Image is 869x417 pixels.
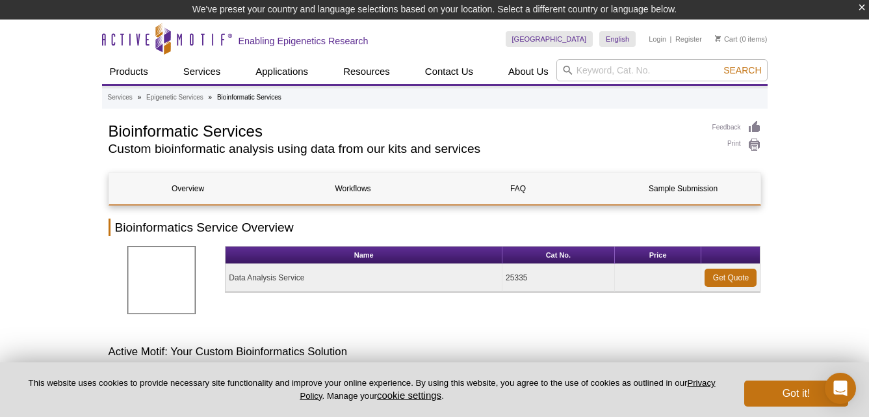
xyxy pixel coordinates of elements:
td: 25335 [502,264,615,292]
span: Search [723,65,761,75]
img: Bioinformatic data [127,246,196,314]
a: Contact Us [417,59,481,84]
td: Data Analysis Service [226,264,502,292]
a: English [599,31,636,47]
th: Cat No. [502,247,615,264]
th: Price [615,247,702,264]
input: Keyword, Cat. No. [556,59,768,81]
a: Overview [109,173,267,204]
img: Your Cart [715,35,721,42]
a: Privacy Policy [300,378,715,400]
li: | [670,31,672,47]
a: FAQ [439,173,597,204]
p: This website uses cookies to provide necessary site functionality and improve your online experie... [21,377,723,402]
h3: Active Motif: Your Custom Bioinformatics Solution [109,344,761,360]
a: Epigenetic Services [146,92,203,103]
a: Resources [335,59,398,84]
a: Applications [248,59,316,84]
a: Services [175,59,229,84]
li: » [209,94,213,101]
li: Bioinformatic Services [217,94,281,101]
button: Search [720,64,765,76]
a: Login [649,34,666,44]
a: Print [712,138,761,152]
li: (0 items) [715,31,768,47]
a: Get Quote [705,269,757,287]
a: About Us [500,59,556,84]
h1: Bioinformatic Services [109,120,699,140]
a: [GEOGRAPHIC_DATA] [506,31,593,47]
a: Register [675,34,702,44]
h2: Enabling Epigenetics Research [239,35,369,47]
button: Got it! [744,381,848,407]
a: Feedback [712,120,761,135]
a: Products [102,59,156,84]
h2: Custom bioinformatic analysis using data from our kits and services [109,143,699,155]
div: Open Intercom Messenger [825,373,856,404]
button: cookie settings [377,390,441,401]
h2: Bioinformatics Service Overview [109,219,761,236]
a: Services [108,92,133,103]
li: » [138,94,142,101]
a: Sample Submission [604,173,762,204]
th: Name [226,247,502,264]
a: Cart [715,34,738,44]
a: Workflows [274,173,432,204]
